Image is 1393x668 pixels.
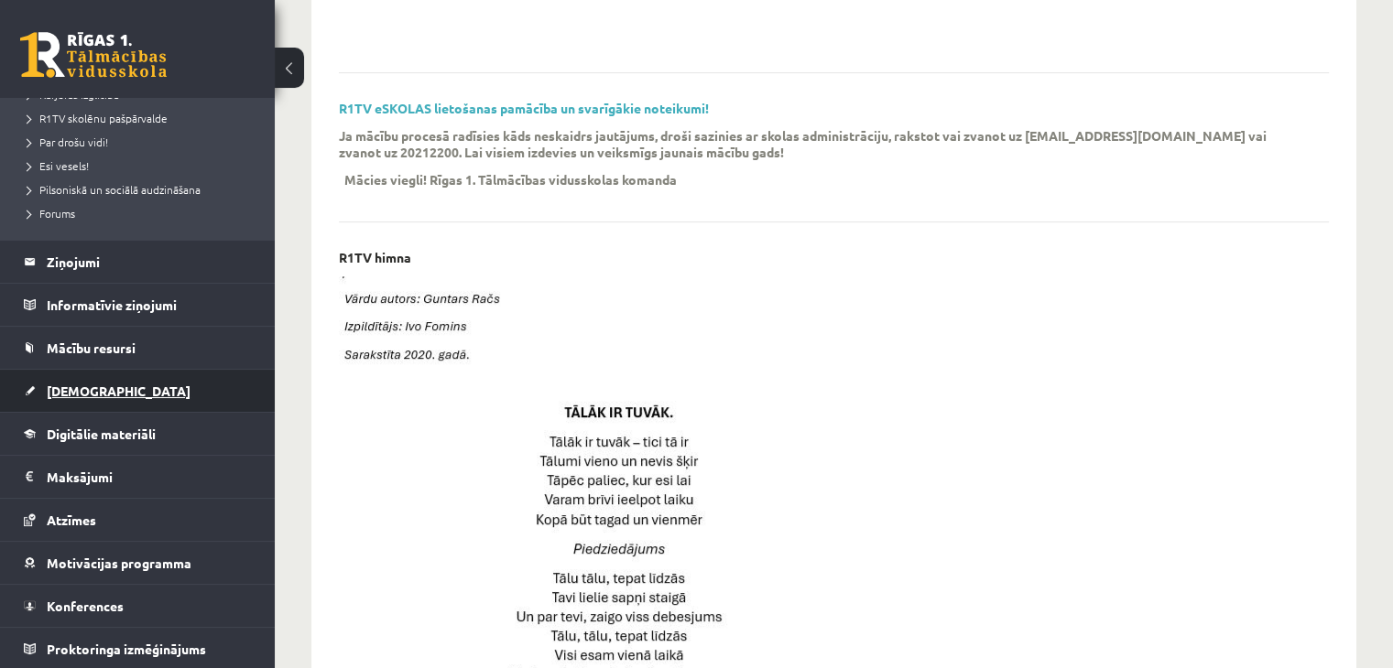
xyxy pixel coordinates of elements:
a: Rīgas 1. Tālmācības vidusskola [20,32,167,78]
p: Rīgas 1. Tālmācības vidusskolas komanda [430,171,677,188]
span: Forums [27,206,75,221]
a: R1TV skolēnu pašpārvalde [27,110,256,126]
a: Ziņojumi [24,241,252,283]
span: Proktoringa izmēģinājums [47,641,206,657]
a: Forums [27,205,256,221]
p: Mācies viegli! [344,171,427,188]
span: Mācību resursi [47,339,136,356]
legend: Ziņojumi [47,241,252,283]
a: Informatīvie ziņojumi [24,284,252,326]
a: Esi vesels! [27,157,256,174]
span: Pilsoniskā un sociālā audzināšana [27,182,201,197]
span: Par drošu vidi! [27,135,108,149]
a: Par drošu vidi! [27,134,256,150]
legend: Informatīvie ziņojumi [47,284,252,326]
span: Digitālie materiāli [47,426,156,442]
a: [DEMOGRAPHIC_DATA] [24,370,252,412]
span: Motivācijas programma [47,555,191,571]
legend: Maksājumi [47,456,252,498]
span: Konferences [47,598,124,614]
a: Digitālie materiāli [24,413,252,455]
span: R1TV skolēnu pašpārvalde [27,111,168,125]
a: Motivācijas programma [24,542,252,584]
a: Maksājumi [24,456,252,498]
a: R1TV eSKOLAS lietošanas pamācība un svarīgākie noteikumi! [339,100,709,116]
a: Mācību resursi [24,327,252,369]
a: Pilsoniskā un sociālā audzināšana [27,181,256,198]
span: Esi vesels! [27,158,89,173]
a: Konferences [24,585,252,627]
a: Atzīmes [24,499,252,541]
span: Atzīmes [47,512,96,528]
span: [DEMOGRAPHIC_DATA] [47,382,190,399]
p: R1TV himna [339,250,411,265]
p: Ja mācību procesā radīsies kāds neskaidrs jautājums, droši sazinies ar skolas administrāciju, rak... [339,127,1301,160]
